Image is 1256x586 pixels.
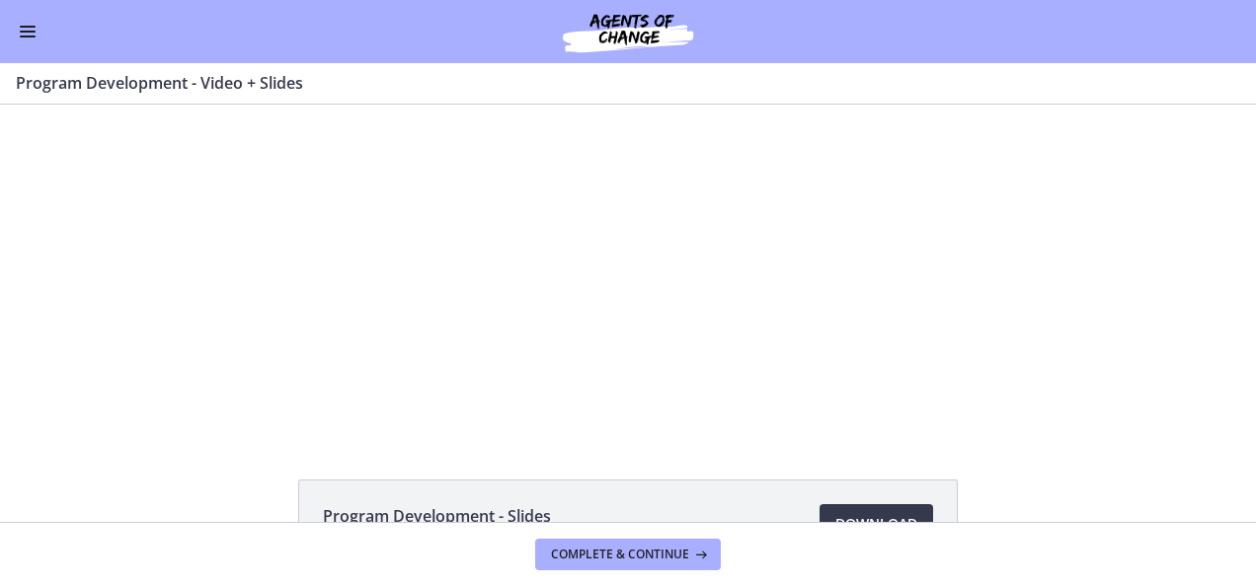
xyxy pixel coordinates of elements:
span: Download [835,512,917,536]
button: Complete & continue [535,539,721,570]
button: Enable menu [16,20,39,43]
img: Agents of Change [510,8,746,55]
a: Download [820,504,933,544]
span: Complete & continue [551,547,689,562]
span: Program Development - Slides [323,504,551,528]
h3: Program Development - Video + Slides [16,71,1217,95]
